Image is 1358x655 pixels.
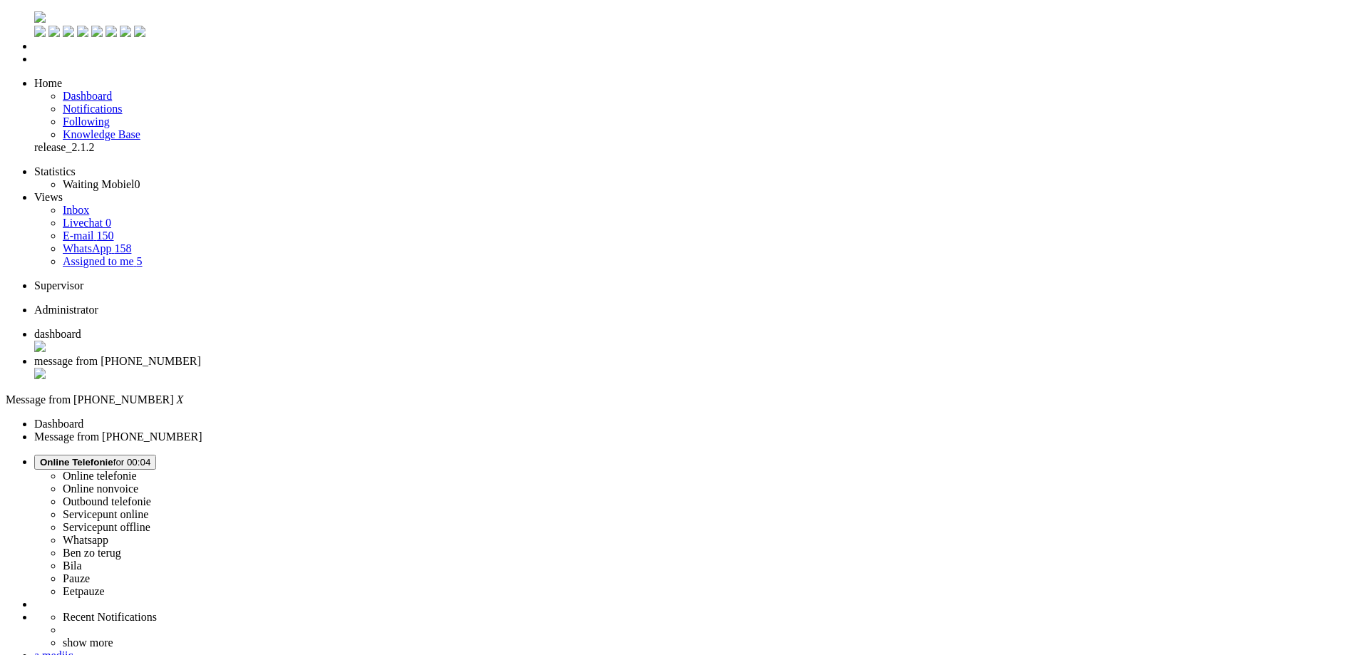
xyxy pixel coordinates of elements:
span: Message from [PHONE_NUMBER] [6,393,174,406]
img: ic_m_stats_white.svg [106,26,117,37]
img: ic_m_inbox.svg [63,26,74,37]
li: Online Telefoniefor 00:04 Online telefonieOnline nonvoiceOutbound telefonieServicepunt onlineServ... [34,455,1352,598]
span: 158 [114,242,131,254]
a: show more [63,636,113,649]
label: Online telefonie [63,470,137,482]
span: for 00:04 [40,457,150,468]
li: Recent Notifications [63,611,1352,624]
span: 5 [137,255,143,267]
ul: Menu [6,11,1352,66]
img: ic_m_dashboard.svg [34,26,46,37]
a: Notifications menu item [63,103,123,115]
label: Servicepunt offline [63,521,150,533]
li: Home menu item [34,77,1352,90]
span: Knowledge Base [63,128,140,140]
img: ic_close.svg [34,341,46,352]
li: Views [34,191,1352,204]
span: release_2.1.2 [34,141,94,153]
div: Close tab [34,341,1352,355]
a: WhatsApp 158 [63,242,131,254]
label: Bila [63,559,82,572]
span: 150 [97,229,114,242]
li: Tickets menu [34,53,1352,66]
label: Online nonvoice [63,483,138,495]
li: Statistics [34,165,1352,178]
ul: dashboard menu items [6,77,1352,154]
div: Close tab [34,368,1352,382]
body: Rich Text Area. Press ALT-0 for help. [6,6,208,31]
a: Assigned to me 5 [63,255,143,267]
img: flow_omnibird.svg [34,11,46,23]
a: Inbox [63,204,89,216]
img: ic_m_dashboard_white.svg [48,26,60,37]
a: Dashboard menu item [63,90,112,102]
a: Waiting Mobiel [63,178,140,190]
span: Dashboard [63,90,112,102]
span: dashboard [34,328,81,340]
button: Online Telefoniefor 00:04 [34,455,156,470]
li: Dashboard [34,418,1352,430]
label: Servicepunt online [63,508,148,520]
li: Message from [PHONE_NUMBER] [34,430,1352,443]
span: Livechat [63,217,103,229]
label: Ben zo terug [63,547,121,559]
i: X [177,393,184,406]
a: E-mail 150 [63,229,114,242]
img: ic_close.svg [34,368,46,379]
span: message from [PHONE_NUMBER] [34,355,201,367]
a: Knowledge base [63,128,140,140]
a: Omnidesk [34,13,46,25]
span: WhatsApp [63,242,111,254]
img: ic_m_settings.svg [120,26,131,37]
label: Outbound telefonie [63,495,151,507]
img: ic_m_settings_white.svg [134,26,145,37]
li: Administrator [34,304,1352,316]
img: ic_m_inbox_white.svg [77,26,88,37]
label: Whatsapp [63,534,108,546]
span: 0 [134,178,140,190]
span: Notifications [63,103,123,115]
label: Pauze [63,572,90,584]
img: ic_m_stats.svg [91,26,103,37]
span: Assigned to me [63,255,134,267]
li: Dashboard [34,328,1352,355]
label: Eetpauze [63,585,105,597]
span: Online Telefonie [40,457,113,468]
span: E-mail [63,229,94,242]
li: Supervisor [34,279,1352,292]
a: Following [63,115,110,128]
li: Dashboard menu [34,40,1352,53]
a: Livechat 0 [63,217,111,229]
span: 0 [106,217,111,229]
li: 10181 [34,355,1352,382]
